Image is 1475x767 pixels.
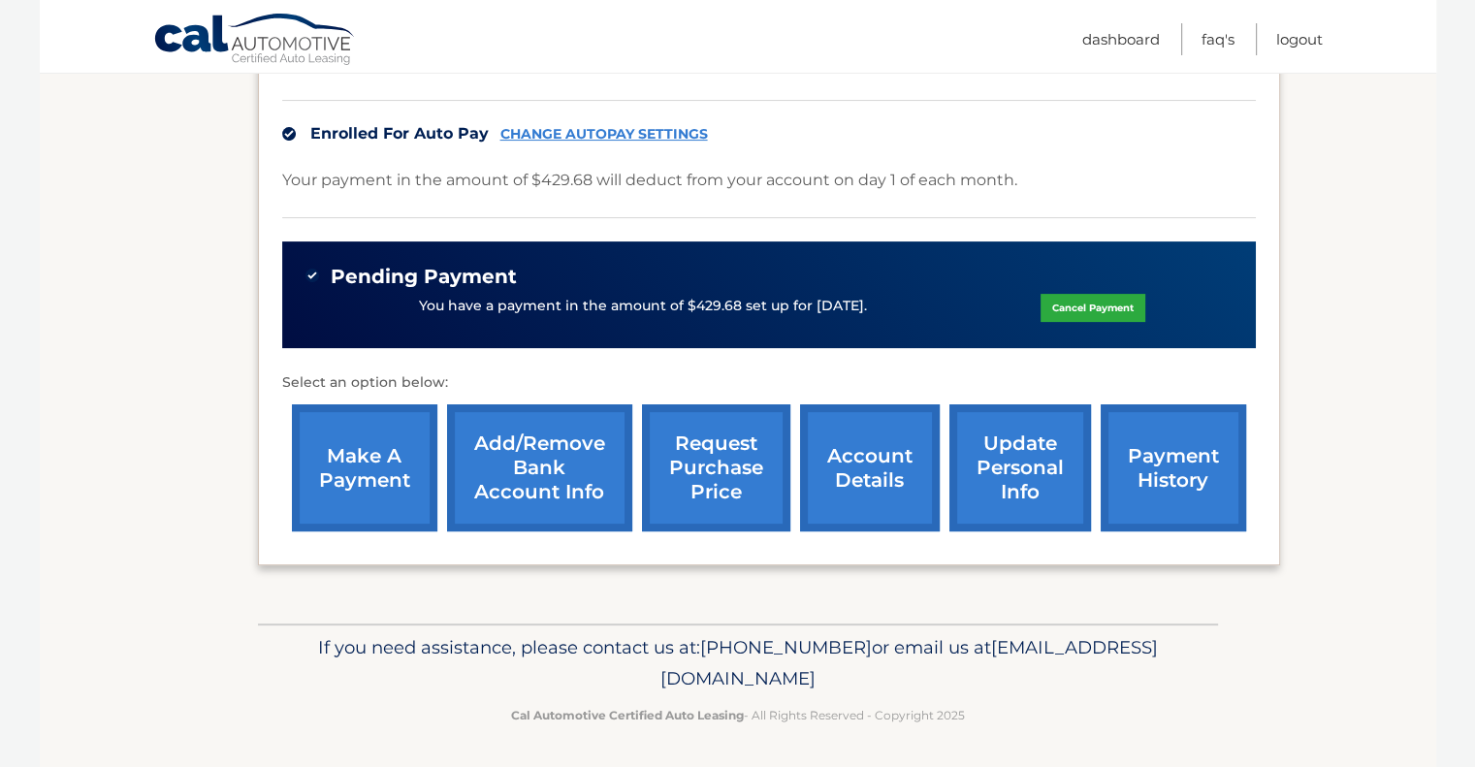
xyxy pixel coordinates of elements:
[1041,294,1145,322] a: Cancel Payment
[271,705,1205,725] p: - All Rights Reserved - Copyright 2025
[500,126,708,143] a: CHANGE AUTOPAY SETTINGS
[1101,404,1246,531] a: payment history
[419,296,867,317] p: You have a payment in the amount of $429.68 set up for [DATE].
[310,124,489,143] span: Enrolled For Auto Pay
[153,13,357,69] a: Cal Automotive
[660,636,1158,689] span: [EMAIL_ADDRESS][DOMAIN_NAME]
[305,269,319,282] img: check-green.svg
[282,127,296,141] img: check.svg
[292,404,437,531] a: make a payment
[271,632,1205,694] p: If you need assistance, please contact us at: or email us at
[642,404,790,531] a: request purchase price
[447,404,632,531] a: Add/Remove bank account info
[1082,23,1160,55] a: Dashboard
[511,708,744,722] strong: Cal Automotive Certified Auto Leasing
[1202,23,1235,55] a: FAQ's
[800,404,940,531] a: account details
[1276,23,1323,55] a: Logout
[282,167,1017,194] p: Your payment in the amount of $429.68 will deduct from your account on day 1 of each month.
[700,636,872,658] span: [PHONE_NUMBER]
[949,404,1091,531] a: update personal info
[331,265,517,289] span: Pending Payment
[282,371,1256,395] p: Select an option below:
